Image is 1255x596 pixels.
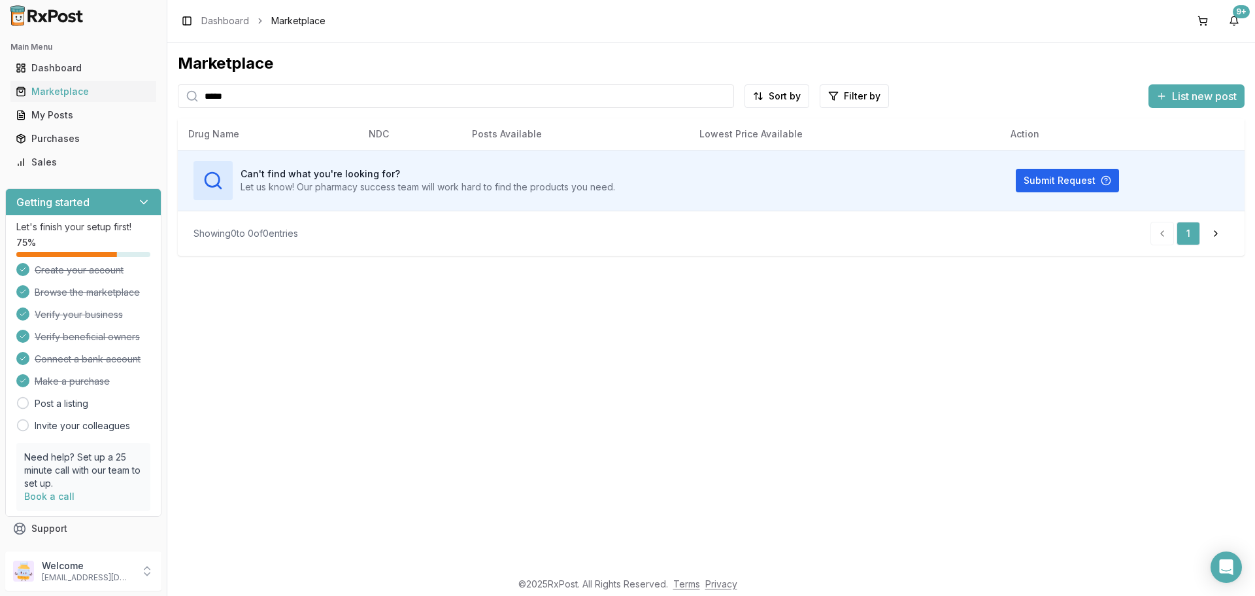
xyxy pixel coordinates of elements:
[1148,84,1245,108] button: List new post
[1148,91,1245,104] a: List new post
[5,58,161,79] button: Dashboard
[5,81,161,102] button: Marketplace
[769,90,801,103] span: Sort by
[5,128,161,149] button: Purchases
[35,308,123,321] span: Verify your business
[201,14,249,27] a: Dashboard
[10,56,156,80] a: Dashboard
[844,90,880,103] span: Filter by
[1224,10,1245,31] button: 9+
[16,85,151,98] div: Marketplace
[42,572,133,583] p: [EMAIL_ADDRESS][DOMAIN_NAME]
[673,578,700,589] a: Terms
[5,105,161,126] button: My Posts
[1211,552,1242,583] div: Open Intercom Messenger
[35,397,88,410] a: Post a listing
[10,42,156,52] h2: Main Menu
[10,127,156,150] a: Purchases
[5,152,161,173] button: Sales
[461,118,689,150] th: Posts Available
[35,286,140,299] span: Browse the marketplace
[16,109,151,122] div: My Posts
[1203,222,1229,245] a: Go to next page
[16,236,36,249] span: 75 %
[193,227,298,240] div: Showing 0 to 0 of 0 entries
[10,150,156,174] a: Sales
[35,419,130,432] a: Invite your colleagues
[358,118,461,150] th: NDC
[1000,118,1245,150] th: Action
[178,53,1245,74] div: Marketplace
[1016,169,1119,192] button: Submit Request
[1177,222,1200,245] a: 1
[35,353,141,366] span: Connect a bank account
[1172,88,1237,104] span: List new post
[201,14,326,27] nav: breadcrumb
[16,194,90,210] h3: Getting started
[16,220,150,234] p: Let's finish your setup first!
[31,546,76,559] span: Feedback
[241,167,615,181] h3: Can't find what you're looking for?
[16,61,151,75] div: Dashboard
[13,561,34,582] img: User avatar
[35,264,124,277] span: Create your account
[705,578,737,589] a: Privacy
[10,103,156,127] a: My Posts
[35,375,110,388] span: Make a purchase
[5,517,161,540] button: Support
[5,540,161,564] button: Feedback
[16,156,151,169] div: Sales
[35,330,140,343] span: Verify beneficial owners
[24,451,142,490] p: Need help? Set up a 25 minute call with our team to set up.
[241,181,615,194] p: Let us know! Our pharmacy success team will work hard to find the products you need.
[689,118,1000,150] th: Lowest Price Available
[745,84,809,108] button: Sort by
[1150,222,1229,245] nav: pagination
[1233,5,1250,18] div: 9+
[16,132,151,145] div: Purchases
[5,5,89,26] img: RxPost Logo
[178,118,358,150] th: Drug Name
[10,80,156,103] a: Marketplace
[42,559,133,572] p: Welcome
[24,491,75,502] a: Book a call
[820,84,889,108] button: Filter by
[271,14,326,27] span: Marketplace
